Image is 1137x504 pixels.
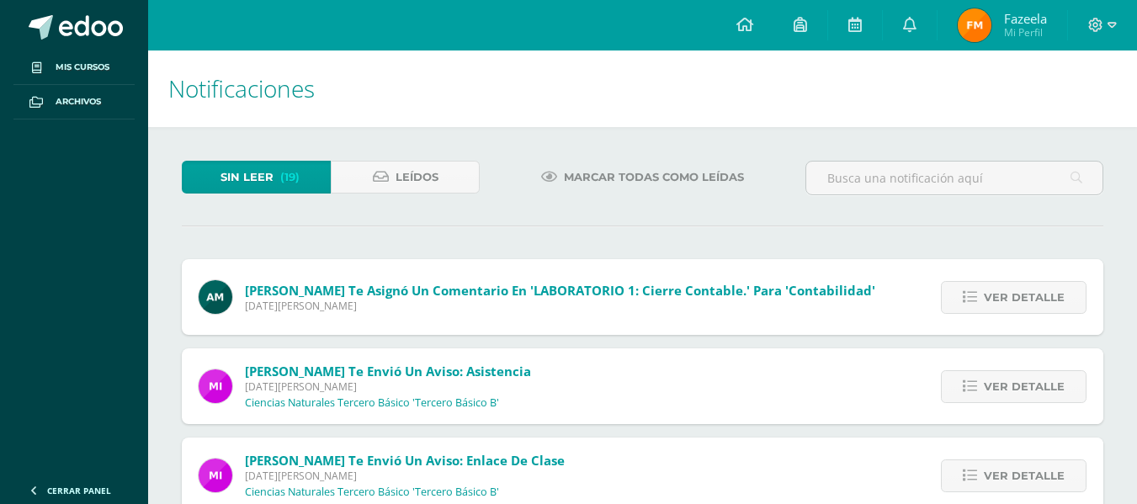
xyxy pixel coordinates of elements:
[245,469,565,483] span: [DATE][PERSON_NAME]
[56,95,101,109] span: Archivos
[331,161,480,194] a: Leídos
[245,299,875,313] span: [DATE][PERSON_NAME]
[396,162,438,193] span: Leídos
[520,161,765,194] a: Marcar todas como leídas
[220,162,274,193] span: Sin leer
[1004,25,1047,40] span: Mi Perfil
[199,369,232,403] img: e71b507b6b1ebf6fbe7886fc31de659d.png
[984,460,1065,491] span: Ver detalle
[47,485,111,496] span: Cerrar panel
[1004,10,1047,27] span: Fazeela
[280,162,300,193] span: (19)
[199,280,232,314] img: 6e92675d869eb295716253c72d38e6e7.png
[245,282,875,299] span: [PERSON_NAME] te asignó un comentario en 'LABORATORIO 1: Cierre contable.' para 'Contabilidad'
[182,161,331,194] a: Sin leer(19)
[56,61,109,74] span: Mis cursos
[245,363,531,379] span: [PERSON_NAME] te envió un aviso: Asistencia
[13,50,135,85] a: Mis cursos
[245,379,531,394] span: [DATE][PERSON_NAME]
[245,396,499,410] p: Ciencias Naturales Tercero Básico 'Tercero Básico B'
[958,8,991,42] img: ae357706e3891750ebd79d9dd0cf6008.png
[199,459,232,492] img: e71b507b6b1ebf6fbe7886fc31de659d.png
[806,162,1102,194] input: Busca una notificación aquí
[245,485,499,499] p: Ciencias Naturales Tercero Básico 'Tercero Básico B'
[564,162,744,193] span: Marcar todas como leídas
[13,85,135,119] a: Archivos
[984,282,1065,313] span: Ver detalle
[168,72,315,104] span: Notificaciones
[984,371,1065,402] span: Ver detalle
[245,452,565,469] span: [PERSON_NAME] te envió un aviso: Enlace de clase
